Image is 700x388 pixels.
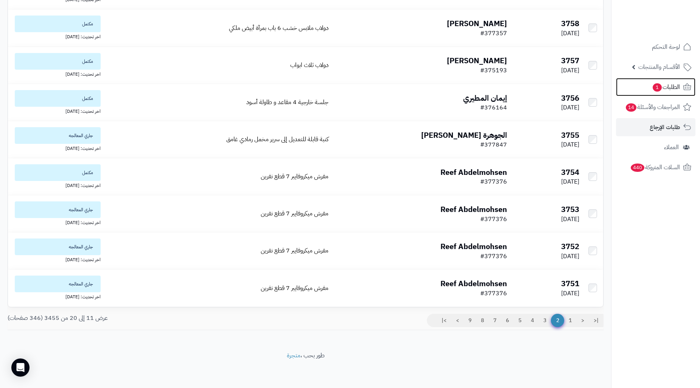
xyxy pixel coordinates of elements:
span: [DATE] [561,289,579,298]
span: طلبات الإرجاع [650,122,680,132]
span: العملاء [664,142,679,153]
span: مكتمل [15,16,101,32]
span: [DATE] [561,215,579,224]
span: جاري المعالجه [15,201,101,218]
div: اخر تحديث: [DATE] [11,292,101,300]
span: مكتمل [15,164,101,181]
span: الأقسام والمنتجات [638,62,680,72]
span: المراجعات والأسئلة [625,102,680,112]
b: 3753 [561,204,579,215]
b: 3754 [561,167,579,178]
div: اخر تحديث: [DATE] [11,181,101,189]
img: logo-2.png [649,10,693,26]
b: Reef Abdelmohsen [440,278,507,289]
b: 3751 [561,278,579,289]
span: جاري المعالجه [15,127,101,144]
b: 3756 [561,92,579,104]
span: لوحة التحكم [652,42,680,52]
a: المراجعات والأسئلة14 [616,98,695,116]
div: اخر تحديث: [DATE] [11,32,101,40]
span: 2 [551,314,564,327]
a: جلسة خارجية 4 مقاعد و طاولة أسود [246,98,328,107]
div: Open Intercom Messenger [11,358,30,377]
span: مكتمل [15,90,101,107]
b: Reef Abdelmohsen [440,167,507,178]
a: > [451,314,464,327]
span: #377376 [480,252,507,261]
span: الطلبات [652,82,680,92]
span: جاري المعالجه [15,276,101,292]
span: 440 [630,163,645,172]
a: 4 [526,314,539,327]
div: اخر تحديث: [DATE] [11,255,101,263]
a: 3 [538,314,551,327]
span: [DATE] [561,66,579,75]
a: العملاء [616,138,695,156]
b: Reef Abdelmohsen [440,204,507,215]
a: مفرش ميكروفايبر 7 قطع نفرين [261,284,328,293]
a: 1 [564,314,577,327]
span: #377376 [480,177,507,186]
a: 8 [476,314,489,327]
b: 3752 [561,241,579,252]
b: 3755 [561,129,579,141]
b: الجوهرة [PERSON_NAME] [421,129,507,141]
span: [DATE] [561,177,579,186]
span: جاري المعالجه [15,238,101,255]
span: #377847 [480,140,507,149]
span: [DATE] [561,29,579,38]
a: طلبات الإرجاع [616,118,695,136]
a: دولاب ثلاث ابواب [290,61,328,70]
a: مفرش ميكروفايبر 7 قطع نفرين [261,246,328,255]
a: لوحة التحكم [616,38,695,56]
b: 3758 [561,18,579,29]
div: اخر تحديث: [DATE] [11,70,101,78]
a: متجرة [287,351,300,360]
a: 7 [488,314,501,327]
span: #377376 [480,215,507,224]
a: دولاب ملابس خشب 6 باب بمرآة أبيض ملكي [229,23,328,33]
a: < [576,314,589,327]
span: 1 [652,83,662,92]
span: #376164 [480,103,507,112]
div: اخر تحديث: [DATE] [11,218,101,226]
span: #377357 [480,29,507,38]
span: [DATE] [561,140,579,149]
a: 9 [464,314,476,327]
b: [PERSON_NAME] [447,18,507,29]
a: 6 [501,314,514,327]
b: Reef Abdelmohsen [440,241,507,252]
a: السلات المتروكة440 [616,158,695,176]
a: مفرش ميكروفايبر 7 قطع نفرين [261,209,328,218]
b: إيمان المطيري [463,92,507,104]
b: 3757 [561,55,579,66]
span: #375193 [480,66,507,75]
span: مكتمل [15,53,101,70]
span: #377376 [480,289,507,298]
a: الطلبات1 [616,78,695,96]
a: 5 [513,314,526,327]
a: >| [437,314,451,327]
a: |< [589,314,604,327]
b: [PERSON_NAME] [447,55,507,66]
span: [DATE] [561,103,579,112]
div: عرض 11 إلى 20 من 3455 (346 صفحات) [2,314,306,323]
span: [DATE] [561,252,579,261]
span: 14 [625,103,637,112]
div: اخر تحديث: [DATE] [11,107,101,115]
a: كنبة قابلة للتعديل إلى سرير مخمل رمادي غامق [226,135,328,144]
a: مفرش ميكروفايبر 7 قطع نفرين [261,172,328,181]
div: اخر تحديث: [DATE] [11,144,101,152]
span: السلات المتروكة [630,162,680,173]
